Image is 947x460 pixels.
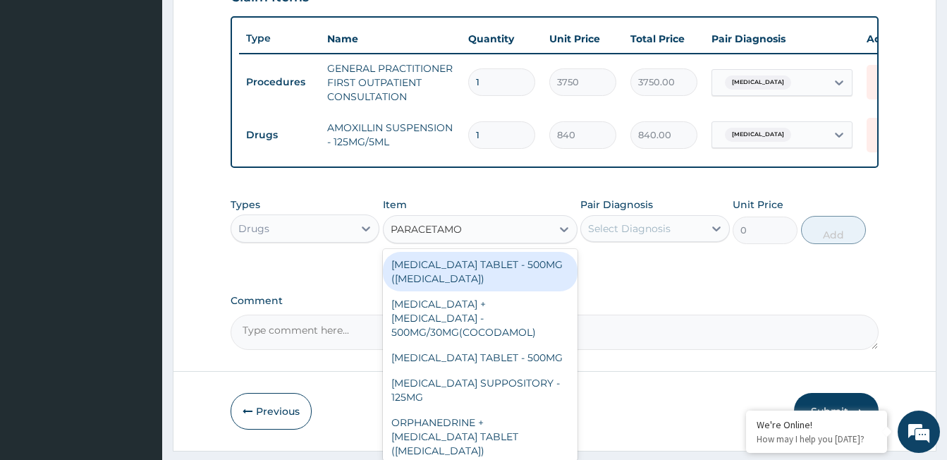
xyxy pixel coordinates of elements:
th: Quantity [461,25,542,53]
label: Types [231,199,260,211]
div: Minimize live chat window [231,7,265,41]
th: Name [320,25,461,53]
button: Add [801,216,866,244]
th: Unit Price [542,25,623,53]
td: Drugs [239,122,320,148]
span: [MEDICAL_DATA] [725,75,791,90]
label: Item [383,198,407,212]
div: Drugs [238,222,269,236]
button: Submit [794,393,879,430]
td: GENERAL PRACTITIONER FIRST OUTPATIENT CONSULTATION [320,54,461,111]
p: How may I help you today? [757,433,876,445]
label: Pair Diagnosis [580,198,653,212]
textarea: Type your message and hit 'Enter' [7,308,269,358]
div: Chat with us now [73,79,237,97]
div: [MEDICAL_DATA] SUPPOSITORY - 125MG [383,370,578,410]
img: d_794563401_company_1708531726252_794563401 [26,71,57,106]
button: Previous [231,393,312,430]
div: We're Online! [757,418,876,431]
div: [MEDICAL_DATA] + [MEDICAL_DATA] - 500MG/30MG(COCODAMOL) [383,291,578,345]
label: Comment [231,295,879,307]
th: Pair Diagnosis [704,25,860,53]
div: [MEDICAL_DATA] TABLET - 500MG [383,345,578,370]
label: Unit Price [733,198,783,212]
th: Actions [860,25,930,53]
div: Select Diagnosis [588,222,671,236]
span: [MEDICAL_DATA] [725,128,791,142]
span: We're online! [82,139,195,282]
td: AMOXILLIN SUSPENSION - 125MG/5ML [320,114,461,156]
th: Total Price [623,25,704,53]
th: Type [239,25,320,52]
td: Procedures [239,69,320,95]
div: [MEDICAL_DATA] TABLET - 500MG ([MEDICAL_DATA]) [383,252,578,291]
